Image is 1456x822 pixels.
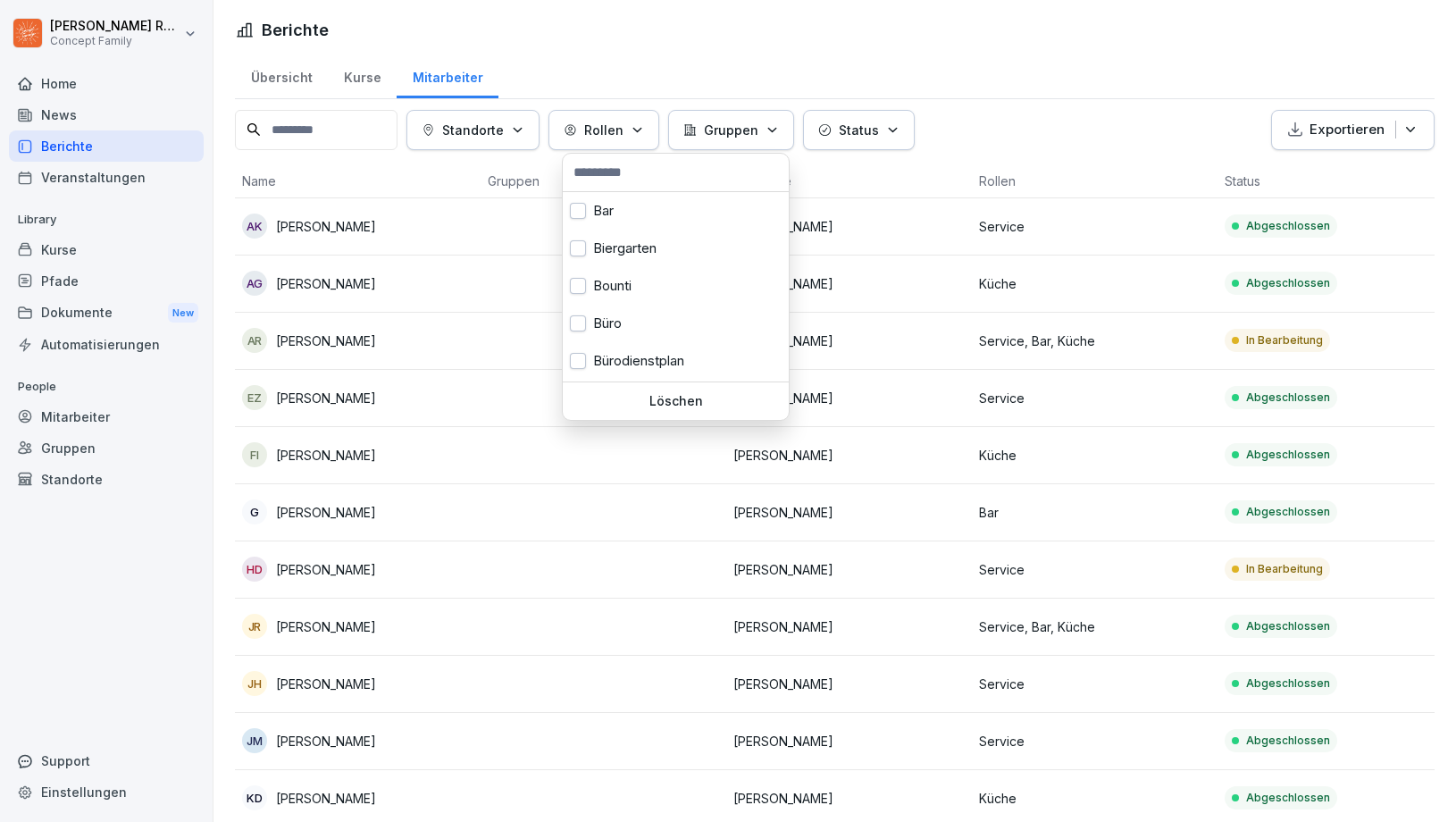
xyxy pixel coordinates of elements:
[563,230,789,267] div: Biergarten
[563,342,789,380] div: Bürodienstplan
[704,121,758,139] p: Gruppen
[1310,120,1385,140] p: Exportieren
[563,192,789,230] div: Bar
[563,267,789,305] div: Bounti
[563,305,789,342] div: Büro
[442,121,504,139] p: Standorte
[563,380,789,417] div: Catering
[584,121,623,139] p: Rollen
[839,121,879,139] p: Status
[570,393,782,409] p: Löschen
